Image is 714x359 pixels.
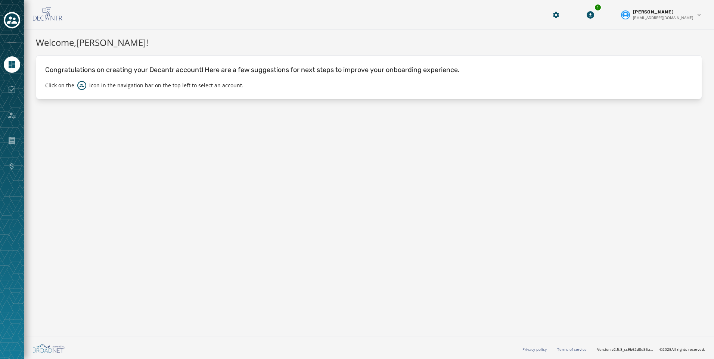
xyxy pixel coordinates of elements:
a: Navigate to Home [4,56,20,73]
button: User settings [618,6,705,24]
span: © 2025 All rights reserved. [659,347,705,352]
span: v2.5.8_cc9b62d8d36ac40d66e6ee4009d0e0f304571100 [612,347,654,352]
span: [EMAIL_ADDRESS][DOMAIN_NAME] [633,15,693,21]
span: [PERSON_NAME] [633,9,674,15]
p: Congratulations on creating your Decantr account! Here are a few suggestions for next steps to im... [45,65,693,75]
p: Click on the [45,82,74,89]
p: icon in the navigation bar on the top left to select an account. [89,82,243,89]
button: Download Menu [584,8,597,22]
h1: Welcome, [PERSON_NAME] ! [36,36,702,49]
button: Toggle account select drawer [4,12,20,28]
span: Version [597,347,654,352]
div: 1 [594,4,602,11]
a: Terms of service [557,347,587,352]
button: Manage global settings [549,8,563,22]
a: Privacy policy [522,347,547,352]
